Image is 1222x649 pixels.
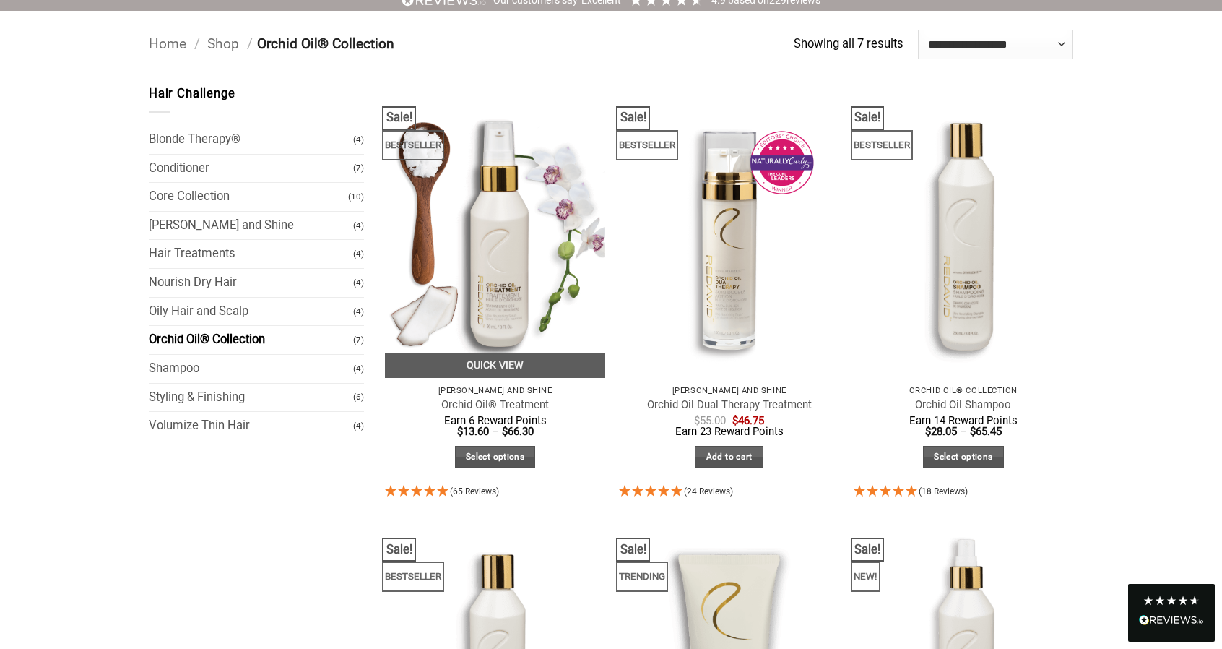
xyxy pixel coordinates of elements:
span: (10) [348,184,364,210]
a: Orchid Oil Dual Therapy Treatment [647,398,812,412]
a: Blonde Therapy® [149,126,353,154]
span: $ [925,425,931,438]
a: Select options for “Orchid Oil Shampoo” [923,446,1004,468]
span: 4.95 Stars - 65 Reviews [450,486,499,497]
span: Earn 23 Reward Points [675,425,784,438]
img: REDAVID Orchid Oil Shampoo [854,85,1074,378]
img: REDAVID Orchid Oil Treatment 90ml [385,85,605,378]
p: Showing all 7 results [794,35,903,54]
a: Shampoo [149,355,353,383]
nav: Breadcrumb [149,33,794,56]
a: Oily Hair and Scalp [149,298,353,326]
span: – [960,425,967,438]
bdi: 13.60 [457,425,489,438]
bdi: 46.75 [732,414,764,427]
span: (4) [353,270,364,296]
a: Home [149,35,186,52]
span: (7) [353,327,364,353]
p: [PERSON_NAME] and Shine [392,386,598,395]
a: Nourish Dry Hair [149,269,353,297]
bdi: 65.45 [970,425,1002,438]
span: (4) [353,241,364,267]
span: $ [502,425,508,438]
span: (4) [353,213,364,238]
a: Orchid Oil Shampoo [915,398,1011,412]
a: Quick View [385,353,605,378]
div: Read All Reviews [1128,584,1215,642]
div: 4.92 Stars - 24 Reviews [619,483,839,502]
span: 4.92 Stars - 24 Reviews [684,486,733,497]
p: Orchid Oil® Collection [861,386,1067,395]
span: $ [732,414,738,427]
a: Shop [207,35,239,52]
a: Hair Treatments [149,240,353,268]
span: / [194,35,200,52]
span: (4) [353,299,364,324]
span: (6) [353,384,364,410]
span: $ [457,425,463,438]
a: Conditioner [149,155,353,183]
a: Add to cart: “Orchid Oil Dual Therapy Treatment” [695,446,763,468]
a: Orchid Oil® Collection [149,326,353,354]
span: Earn 6 Reward Points [444,414,547,427]
img: REDAVID Orchid Oil Dual Therapy ~ Award Winning Curl Care [619,85,839,378]
a: Orchid Oil® Treatment [441,398,549,412]
a: Core Collection [149,183,348,211]
span: $ [694,414,700,427]
span: (7) [353,155,364,181]
a: Select options for “Orchid Oil® Treatment” [455,446,536,468]
img: REVIEWS.io [1139,615,1204,625]
span: $ [970,425,976,438]
a: Volumize Thin Hair [149,412,353,440]
select: Shop order [918,30,1073,59]
div: Read All Reviews [1139,612,1204,631]
span: 4.94 Stars - 18 Reviews [919,486,968,497]
span: Hair Challenge [149,87,235,100]
div: 4.95 Stars - 65 Reviews [385,483,605,502]
span: (4) [353,127,364,152]
p: [PERSON_NAME] and Shine [626,386,832,395]
bdi: 66.30 [502,425,534,438]
span: Earn 14 Reward Points [909,414,1018,427]
div: 4.94 Stars - 18 Reviews [854,483,1074,502]
a: [PERSON_NAME] and Shine [149,212,353,240]
span: / [247,35,253,52]
div: 4.8 Stars [1143,595,1200,606]
bdi: 28.05 [925,425,957,438]
span: (4) [353,356,364,382]
a: Styling & Finishing [149,384,353,412]
span: – [492,425,499,438]
span: (4) [353,413,364,439]
bdi: 55.00 [694,414,726,427]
